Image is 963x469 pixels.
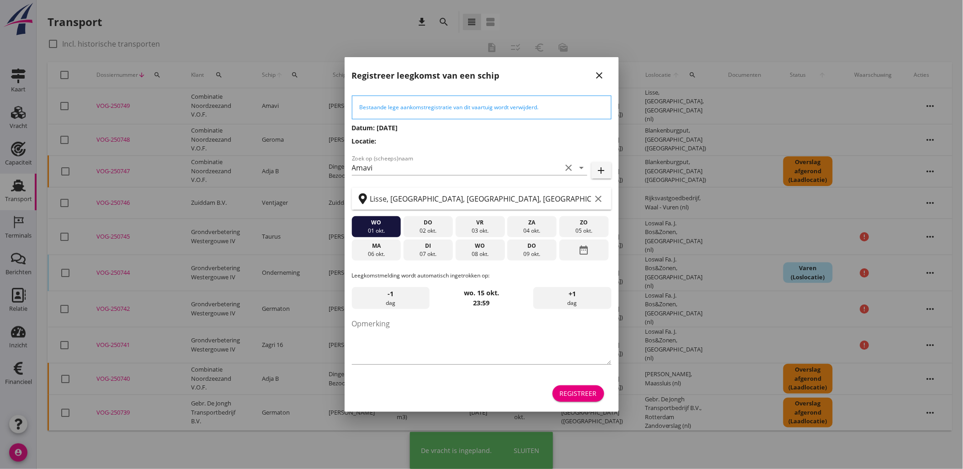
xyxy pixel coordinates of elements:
[352,136,612,146] h3: Locatie:
[560,389,597,398] div: Registreer
[464,288,499,297] strong: wo. 15 okt.
[458,250,502,258] div: 08 okt.
[474,298,490,307] strong: 23:59
[406,219,451,227] div: do
[406,250,451,258] div: 07 okt.
[594,70,605,81] i: close
[354,250,399,258] div: 06 okt.
[406,227,451,235] div: 02 okt.
[388,289,394,299] span: -1
[458,227,502,235] div: 03 okt.
[458,242,502,250] div: wo
[352,287,430,309] div: dag
[360,103,604,112] div: Bestaande lege aankomstregistratie van dit vaartuig wordt verwijderd.
[406,242,451,250] div: di
[510,227,554,235] div: 04 okt.
[576,162,587,173] i: arrow_drop_down
[596,165,607,176] i: add
[510,242,554,250] div: do
[370,192,591,206] input: Zoek op terminal of plaats
[569,289,576,299] span: +1
[352,160,562,175] input: Zoek op (scheeps)naam
[352,316,612,364] textarea: Opmerking
[510,219,554,227] div: za
[579,242,590,258] i: date_range
[352,69,500,82] h2: Registreer leegkomst van een schip
[458,219,502,227] div: vr
[553,385,604,402] button: Registreer
[354,242,399,250] div: ma
[562,219,607,227] div: zo
[510,250,554,258] div: 09 okt.
[593,193,604,204] i: clear
[354,227,399,235] div: 01 okt.
[352,272,612,280] p: Leegkomstmelding wordt automatisch ingetrokken op:
[354,219,399,227] div: wo
[352,123,612,133] h3: Datum: [DATE]
[533,287,611,309] div: dag
[564,162,575,173] i: clear
[562,227,607,235] div: 05 okt.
